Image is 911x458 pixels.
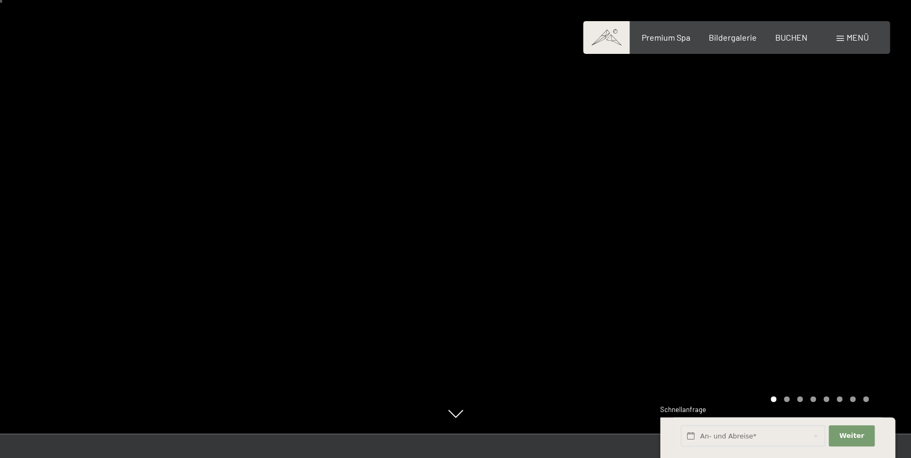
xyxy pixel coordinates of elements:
button: Weiter [829,425,874,447]
div: Carousel Page 8 [863,396,869,402]
div: Carousel Page 1 (Current Slide) [771,396,776,402]
div: Carousel Page 2 [784,396,790,402]
span: Schnellanfrage [660,405,706,414]
div: Carousel Page 5 [823,396,829,402]
span: Menü [847,32,869,42]
a: Bildergalerie [709,32,757,42]
div: Carousel Page 7 [850,396,856,402]
a: BUCHEN [775,32,807,42]
div: Carousel Page 3 [797,396,803,402]
span: Weiter [839,431,864,441]
div: Carousel Page 6 [837,396,842,402]
div: Carousel Page 4 [810,396,816,402]
a: Premium Spa [641,32,690,42]
div: Carousel Pagination [767,396,869,402]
